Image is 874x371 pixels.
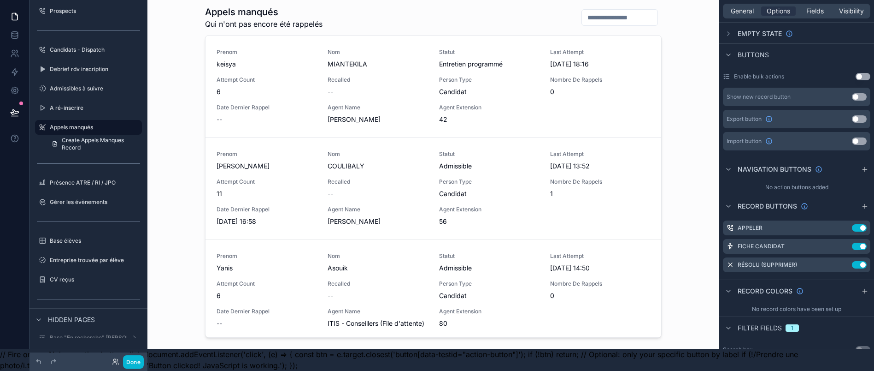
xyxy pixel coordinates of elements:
span: General [731,6,754,16]
label: Appels manqués [50,124,136,131]
label: Résolu (supprimer) [738,261,797,269]
a: Prospects [35,4,142,18]
a: CV reçus [35,272,142,287]
a: A ré-inscrire [35,101,142,115]
div: No action buttons added [719,180,874,195]
a: Debrief rdv inscription [35,62,142,77]
label: Admissibles à suivre [50,85,140,92]
a: Entreprise trouvée par élève [35,253,142,268]
label: Fiche candidat [738,243,785,250]
label: Candidats - Dispatch [50,46,140,54]
label: Enable bulk actions [734,73,784,80]
label: Debrief rdv inscription [50,66,140,73]
span: Export button [727,115,762,123]
span: Hidden pages [48,315,95,324]
label: Présence ATRE / RI / JPO [50,179,140,186]
a: Gérer les évènements [35,195,142,209]
a: Create Appels Manques Record [46,137,142,151]
span: Import button [727,138,762,145]
span: Navigation buttons [738,165,811,174]
label: Base élèves [50,237,140,245]
span: Empty state [738,29,782,38]
span: Filter fields [738,323,782,333]
label: Prospects [50,7,140,15]
span: Create Appels Manques Record [62,137,136,151]
span: Options [767,6,790,16]
label: Entreprise trouvée par élève [50,257,140,264]
span: Visibility [839,6,864,16]
a: Présence ATRE / RI / JPO [35,175,142,190]
div: 1 [791,324,793,332]
div: Show new record button [727,93,791,101]
a: Candidats - Dispatch [35,42,142,57]
a: Admissibles à suivre [35,81,142,96]
span: Fields [806,6,824,16]
label: Gérer les évènements [50,198,140,206]
label: Appeler [738,224,763,232]
label: CV reçus [50,276,140,283]
span: Buttons [738,50,769,60]
a: Base élèves [35,233,142,248]
a: Appels manqués [35,120,142,135]
span: Record buttons [738,202,797,211]
span: Record colors [738,287,792,296]
div: No record colors have been set up [719,302,874,317]
label: A ré-inscrire [50,104,140,112]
